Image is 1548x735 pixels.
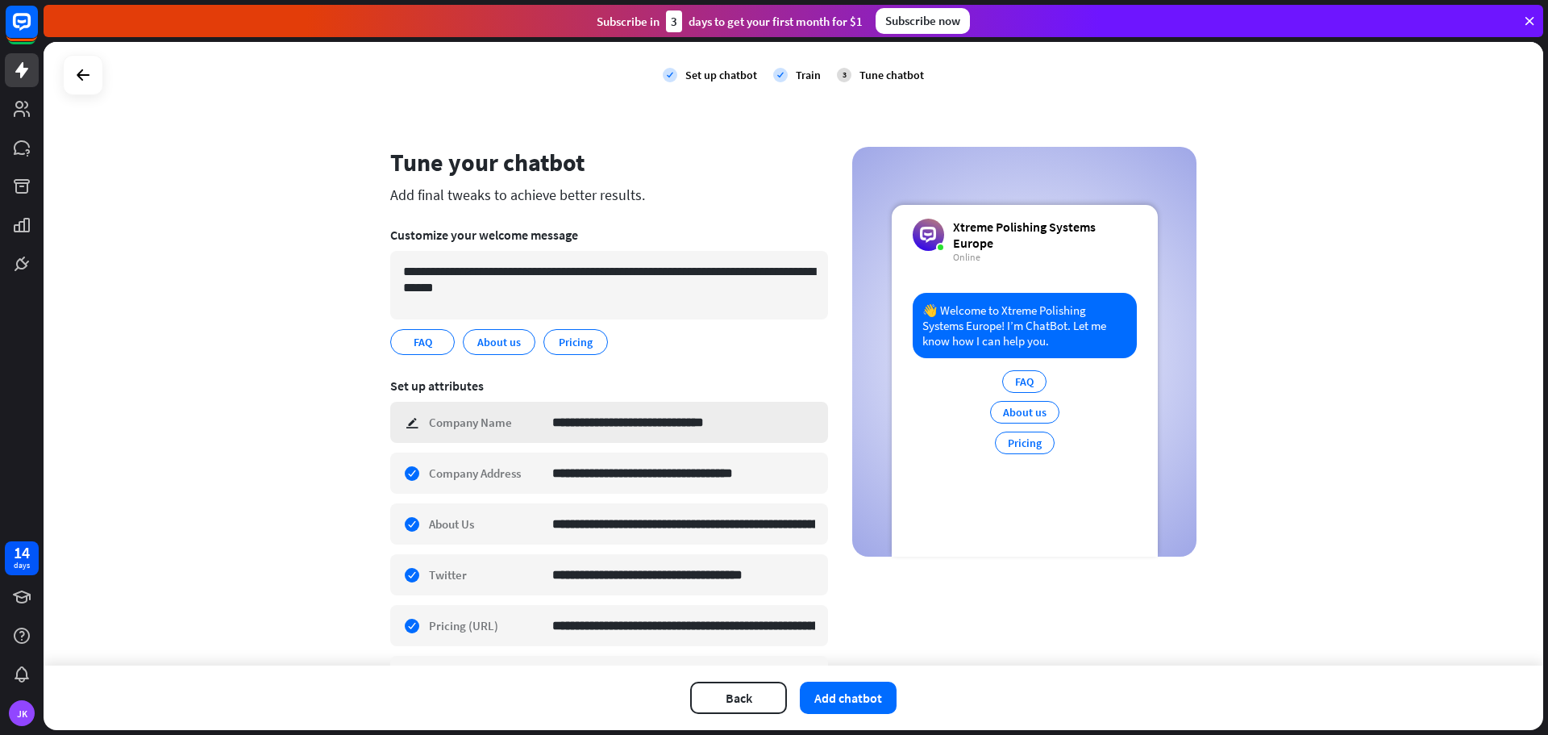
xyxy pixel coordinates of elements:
div: Xtreme Polishing Systems Europe [953,219,1136,251]
div: Subscribe now [876,8,970,34]
span: Pricing [557,333,594,351]
button: Add chatbot [800,682,897,714]
div: Tune your chatbot [390,147,828,177]
div: days [14,560,30,571]
div: About us [990,401,1059,424]
button: Open LiveChat chat widget [13,6,61,55]
div: 14 [14,545,30,560]
div: FAQ [1002,370,1047,393]
div: JK [9,700,35,726]
div: Set up attributes [390,378,828,394]
div: Customize your welcome message [390,227,828,243]
div: 3 [666,10,682,32]
div: Subscribe in days to get your first month for $1 [597,10,863,32]
div: Tune chatbot [859,68,924,82]
a: 14 days [5,541,39,575]
button: Back [690,682,787,714]
div: Pricing [995,432,1055,454]
div: Add final tweaks to achieve better results. [390,186,828,204]
span: About us [476,333,522,351]
i: check [773,68,788,82]
div: Train [796,68,821,82]
span: FAQ [412,333,434,351]
div: 3 [837,68,851,82]
div: Set up chatbot [685,68,757,82]
div: 👋 Welcome to Xtreme Polishing Systems Europe! I’m ChatBot. Let me know how I can help you. [913,293,1137,358]
i: check [663,68,677,82]
div: Online [953,251,1136,264]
